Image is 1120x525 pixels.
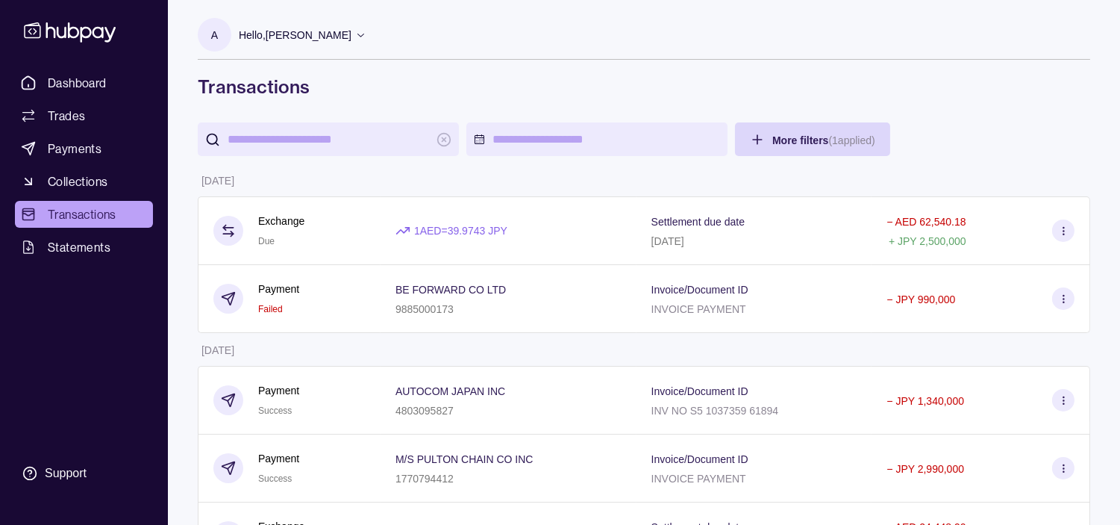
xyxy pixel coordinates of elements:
[48,205,116,223] span: Transactions
[48,140,101,158] span: Payments
[651,405,778,417] p: INV NO S5 1037359 61894
[15,234,153,261] a: Statements
[258,473,292,484] span: Success
[651,216,745,228] p: Settlement due date
[886,463,964,475] p: − JPY 2,990,000
[258,406,292,416] span: Success
[395,405,454,417] p: 4803095827
[651,453,748,465] p: Invoice/Document ID
[258,281,299,297] p: Payment
[258,450,299,467] p: Payment
[258,382,299,399] p: Payment
[15,168,153,195] a: Collections
[15,69,153,96] a: Dashboard
[48,107,85,125] span: Trades
[395,473,454,485] p: 1770794412
[651,473,746,485] p: INVOICE PAYMENT
[228,122,429,156] input: search
[395,385,505,397] p: AUTOCOM JAPAN INC
[211,27,218,43] p: A
[395,284,506,296] p: BE FORWARD CO LTD
[201,344,234,356] p: [DATE]
[886,293,955,305] p: − JPY 990,000
[651,385,748,397] p: Invoice/Document ID
[651,284,748,296] p: Invoice/Document ID
[395,303,454,315] p: 9885000173
[651,303,746,315] p: INVOICE PAYMENT
[15,458,153,489] a: Support
[15,201,153,228] a: Transactions
[258,213,304,229] p: Exchange
[45,465,87,482] div: Support
[48,238,110,256] span: Statements
[258,236,275,246] span: Due
[414,223,507,239] p: 1 AED = 39.9743 JPY
[239,27,351,43] p: Hello, [PERSON_NAME]
[258,304,283,314] span: Failed
[15,135,153,162] a: Payments
[828,134,875,146] p: ( 1 applied)
[886,216,966,228] p: − AED 62,540.18
[735,122,890,156] button: More filters(1applied)
[48,173,107,190] span: Collections
[48,74,107,92] span: Dashboard
[15,102,153,129] a: Trades
[198,75,1090,99] h1: Transactions
[772,134,875,146] span: More filters
[201,175,234,187] p: [DATE]
[651,235,684,247] p: [DATE]
[886,395,964,407] p: − JPY 1,340,000
[395,453,534,465] p: M/S PULTON CHAIN CO INC
[889,235,966,247] p: + JPY 2,500,000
